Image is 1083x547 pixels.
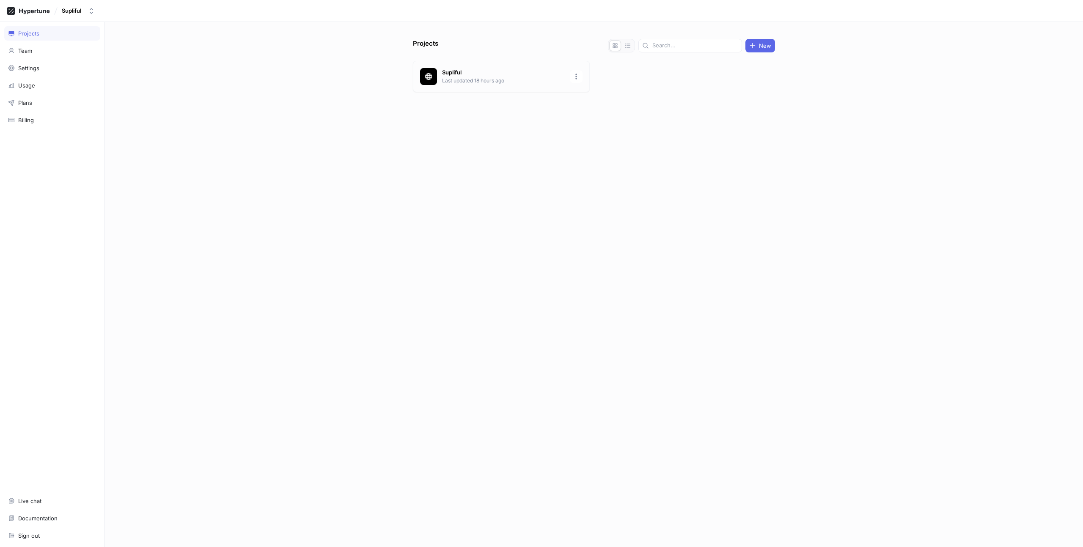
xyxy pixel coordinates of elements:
a: Billing [4,113,100,127]
div: Projects [18,30,39,37]
button: Supliful [58,4,98,18]
div: Supliful [62,7,81,14]
div: Usage [18,82,35,89]
p: Projects [413,39,438,52]
p: Last updated 18 hours ago [442,77,565,85]
span: New [759,43,771,48]
a: Projects [4,26,100,41]
a: Team [4,44,100,58]
div: Billing [18,117,34,123]
div: Live chat [18,498,41,504]
a: Plans [4,96,100,110]
input: Search... [652,41,738,50]
div: Settings [18,65,39,71]
div: Documentation [18,515,58,522]
div: Sign out [18,532,40,539]
button: New [745,39,775,52]
div: Plans [18,99,32,106]
div: Team [18,47,32,54]
a: Settings [4,61,100,75]
p: Supliful [442,68,565,77]
a: Usage [4,78,100,93]
a: Documentation [4,511,100,525]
